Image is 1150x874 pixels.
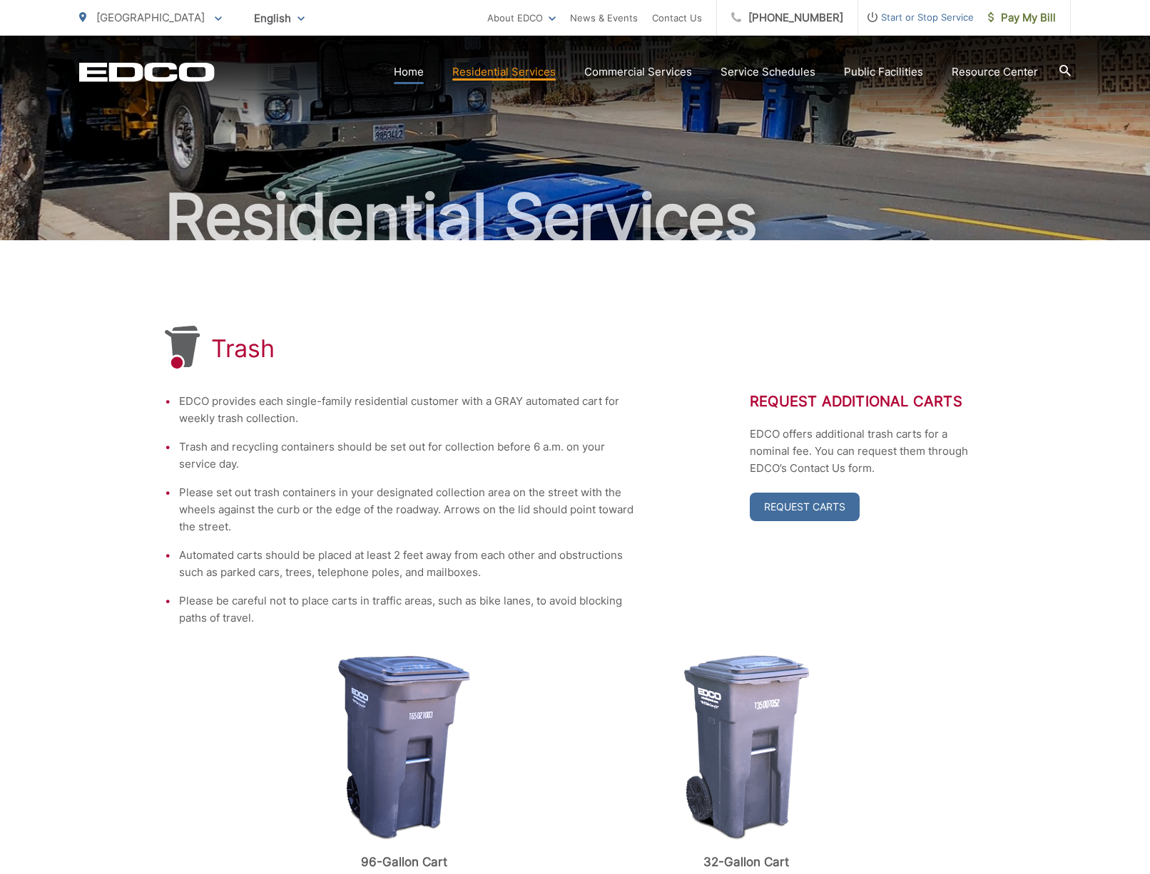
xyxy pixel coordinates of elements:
span: [GEOGRAPHIC_DATA] [96,11,205,24]
span: Pay My Bill [988,9,1056,26]
a: Request Carts [750,493,860,521]
a: Resource Center [952,63,1038,81]
li: EDCO provides each single-family residential customer with a GRAY automated cart for weekly trash... [179,393,636,427]
h2: Request Additional Carts [750,393,985,410]
h2: Residential Services [79,182,1071,253]
a: About EDCO [487,9,556,26]
img: cart-trash.png [338,655,470,840]
a: Public Facilities [844,63,923,81]
p: 32-Gallon Cart [593,855,900,869]
p: EDCO offers additional trash carts for a nominal fee. You can request them through EDCO’s Contact... [750,426,985,477]
li: Please be careful not to place carts in traffic areas, such as bike lanes, to avoid blocking path... [179,592,636,627]
a: News & Events [570,9,638,26]
p: 96-Gallon Cart [250,855,557,869]
a: Residential Services [452,63,556,81]
li: Automated carts should be placed at least 2 feet away from each other and obstructions such as pa... [179,547,636,581]
h1: Trash [211,334,275,363]
img: cart-trash-32.png [683,655,810,840]
a: Home [394,63,424,81]
li: Please set out trash containers in your designated collection area on the street with the wheels ... [179,484,636,535]
a: Contact Us [652,9,702,26]
a: Service Schedules [721,63,815,81]
a: Commercial Services [584,63,692,81]
span: English [243,6,315,31]
li: Trash and recycling containers should be set out for collection before 6 a.m. on your service day. [179,438,636,473]
a: EDCD logo. Return to the homepage. [79,62,215,82]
